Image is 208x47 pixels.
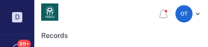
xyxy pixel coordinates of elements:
[41,31,169,41] h3: Records
[12,12,22,22] p: D
[41,3,58,21] img: Georgia Department of Human Services logo
[41,3,58,24] a: Go home
[175,5,201,22] button: OT
[175,5,193,22] div: O T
